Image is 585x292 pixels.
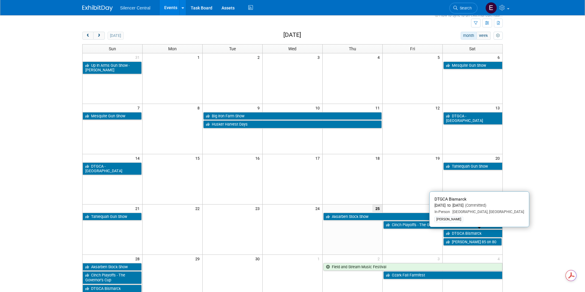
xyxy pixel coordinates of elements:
button: next [93,32,105,40]
span: In-Person [434,210,450,214]
a: Ozark Fall Farmfest [383,271,502,279]
span: Sun [109,46,116,51]
span: 1 [197,53,202,61]
span: 16 [255,154,262,162]
a: Husker Harvest Days [203,120,382,128]
a: Aksarben Stock Show [83,263,142,271]
a: Cinch Playoffs - The Governor’s Cup [383,221,502,229]
button: [DATE] [108,32,124,40]
span: Wed [288,46,296,51]
div: [PERSON_NAME] [434,217,463,222]
span: 31 [135,53,142,61]
span: Mon [168,46,177,51]
span: 2 [377,255,382,262]
span: 23 [255,205,262,212]
a: DTGCA Bismarck [443,230,502,237]
a: Aksarben Stock Show [323,213,502,221]
span: 2 [257,53,262,61]
span: 7 [137,104,142,112]
img: Emma Houwman [485,2,497,14]
span: 20 [495,154,502,162]
span: DTGCA Bismarck [434,197,466,201]
span: 19 [435,154,442,162]
span: Sat [469,46,476,51]
span: 13 [495,104,502,112]
a: Big Iron Farm Show [203,112,382,120]
span: 18 [375,154,382,162]
a: Field and Stream Music Festival [323,263,502,271]
a: Up In Arms Gun Show - [PERSON_NAME] [83,62,142,74]
button: week [477,32,491,40]
span: 10 [315,104,322,112]
span: 5 [437,53,442,61]
span: 12 [435,104,442,112]
a: DTGCA - [GEOGRAPHIC_DATA] [443,112,502,125]
img: ExhibitDay [82,5,113,11]
span: 25 [372,205,382,212]
span: 8 [197,104,202,112]
button: myCustomButton [494,32,503,40]
span: 22 [195,205,202,212]
div: [DATE] to [DATE] [434,203,524,208]
span: [GEOGRAPHIC_DATA], [GEOGRAPHIC_DATA] [450,210,524,214]
span: Search [458,6,472,10]
button: month [461,32,477,40]
span: 4 [497,255,502,262]
a: Mesquite Gun Show [443,62,502,69]
span: 4 [377,53,382,61]
a: Cinch Playoffs - The Governor’s Cup [83,271,142,284]
span: 3 [437,255,442,262]
a: Search [449,3,477,13]
span: (Committed) [463,203,486,208]
a: DTGCA - [GEOGRAPHIC_DATA] [83,162,142,175]
span: 9 [257,104,262,112]
span: Silencer Central [120,5,151,10]
span: Fri [410,46,415,51]
span: 15 [195,154,202,162]
span: 1 [317,255,322,262]
i: Personalize Calendar [496,34,500,38]
span: 3 [317,53,322,61]
span: 24 [315,205,322,212]
h2: [DATE] [283,32,301,38]
span: 11 [375,104,382,112]
span: 14 [135,154,142,162]
span: 29 [195,255,202,262]
a: Tahlequah Gun Show [443,162,502,170]
a: Mesquite Gun Show [83,112,142,120]
span: 30 [255,255,262,262]
span: Tue [229,46,236,51]
a: Tahlequah Gun Show [83,213,142,221]
span: Thu [349,46,356,51]
span: 21 [135,205,142,212]
a: [PERSON_NAME] 85 on 80 [443,238,502,246]
span: 28 [135,255,142,262]
span: 6 [497,53,502,61]
span: 17 [315,154,322,162]
button: prev [82,32,94,40]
